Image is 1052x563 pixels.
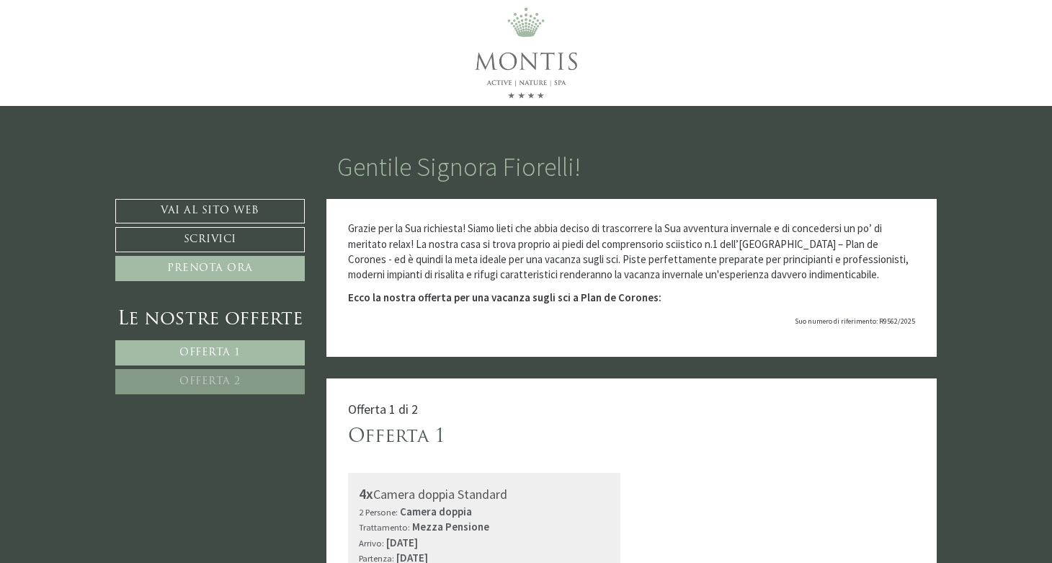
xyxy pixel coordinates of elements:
[115,199,305,223] a: Vai al sito web
[359,537,384,549] small: Arrivo:
[412,520,489,533] b: Mezza Pensione
[386,536,418,549] b: [DATE]
[359,521,410,533] small: Trattamento:
[400,505,472,518] b: Camera doppia
[359,484,610,505] div: Camera doppia Standard
[179,347,241,358] span: Offerta 1
[359,484,373,502] b: 4x
[359,506,398,518] small: 2 Persone:
[115,256,305,281] a: Prenota ora
[115,306,305,333] div: Le nostre offerte
[179,376,241,387] span: Offerta 2
[337,153,581,182] h1: Gentile Signora Fiorelli!
[348,221,916,283] p: Grazie per la Sua richiesta! Siamo lieti che abbia deciso di trascorrere la Sua avventura inverna...
[115,227,305,252] a: Scrivici
[348,401,418,417] span: Offerta 1 di 2
[348,424,445,451] div: Offerta 1
[348,291,661,304] strong: Ecco la nostra offerta per una vacanza sugli sci a Plan de Corones:
[795,316,915,326] span: Suo numero di riferimento: R9562/2025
